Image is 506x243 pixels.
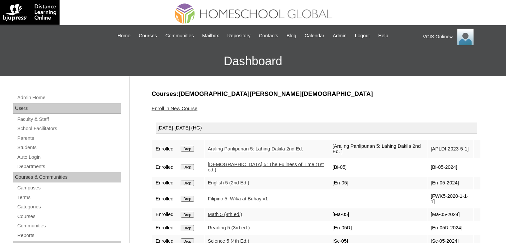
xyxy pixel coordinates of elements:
[375,32,392,40] a: Help
[165,32,194,40] span: Communities
[152,190,177,208] td: Enrolled
[427,158,473,176] td: [Bi-05-2024]
[202,32,219,40] span: Mailbox
[181,146,194,152] input: Drop
[152,106,198,111] a: Enroll in New Course
[152,177,177,189] td: Enrolled
[17,212,121,221] a: Courses
[114,32,134,40] a: Home
[352,32,373,40] a: Logout
[17,162,121,171] a: Departments
[13,103,121,114] div: Users
[208,146,303,151] a: Araling Panlipunan 5: Lahing Dakila 2nd Ed.
[305,32,324,40] span: Calendar
[181,164,194,170] input: Drop
[152,140,177,158] td: Enrolled
[208,225,250,230] a: Reading 5 (3rd ed.)
[117,32,130,40] span: Home
[227,32,251,40] span: Repository
[17,184,121,192] a: Campuses
[427,208,473,221] td: [Ma-05-2024]
[17,124,121,133] a: School Facilitators
[135,32,160,40] a: Courses
[181,225,194,231] input: Drop
[17,193,121,202] a: Terms
[17,222,121,230] a: Communities
[156,122,477,134] div: [DATE]-[DATE] (HG)
[329,32,350,40] a: Admin
[329,177,427,189] td: [En-05]
[224,32,254,40] a: Repository
[152,158,177,176] td: Enrolled
[355,32,370,40] span: Logout
[17,143,121,152] a: Students
[333,32,347,40] span: Admin
[301,32,328,40] a: Calendar
[427,177,473,189] td: [En-05-2024]
[181,196,194,202] input: Drop
[283,32,299,40] a: Blog
[17,153,121,161] a: Auto Login
[208,162,324,173] a: [DEMOGRAPHIC_DATA] 5: The Fullness of Time (1st ed.)
[17,115,121,123] a: Faculty & Staff
[378,32,388,40] span: Help
[17,134,121,142] a: Parents
[427,190,473,208] td: [FWK5-2020-1-1-1]
[423,29,499,45] div: VCIS Online
[427,140,473,158] td: [APLDI-2023-5-1]
[329,222,427,234] td: [En-05R]
[152,208,177,221] td: Enrolled
[13,172,121,183] div: Courses & Communities
[427,222,473,234] td: [En-05R-2024]
[162,32,197,40] a: Communities
[255,32,281,40] a: Contacts
[3,3,56,21] img: logo-white.png
[17,203,121,211] a: Categories
[208,196,268,201] a: Filipino 5: Wika at Buhay v1
[199,32,223,40] a: Mailbox
[17,231,121,240] a: Reports
[208,180,250,185] a: English 5 (2nd Ed.)
[286,32,296,40] span: Blog
[208,212,242,217] a: Math 5 (4th ed.)
[329,140,427,158] td: [Araling Panlipunan 5: Lahing Dakila 2nd Ed. ]
[139,32,157,40] span: Courses
[457,29,474,45] img: VCIS Online Admin
[259,32,278,40] span: Contacts
[181,212,194,218] input: Drop
[329,208,427,221] td: [Ma-05]
[329,158,427,176] td: [Bi-05]
[181,180,194,186] input: Drop
[3,46,503,76] h3: Dashboard
[152,90,481,98] h3: Courses:[DEMOGRAPHIC_DATA][PERSON_NAME][DEMOGRAPHIC_DATA]
[17,94,121,102] a: Admin Home
[152,222,177,234] td: Enrolled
